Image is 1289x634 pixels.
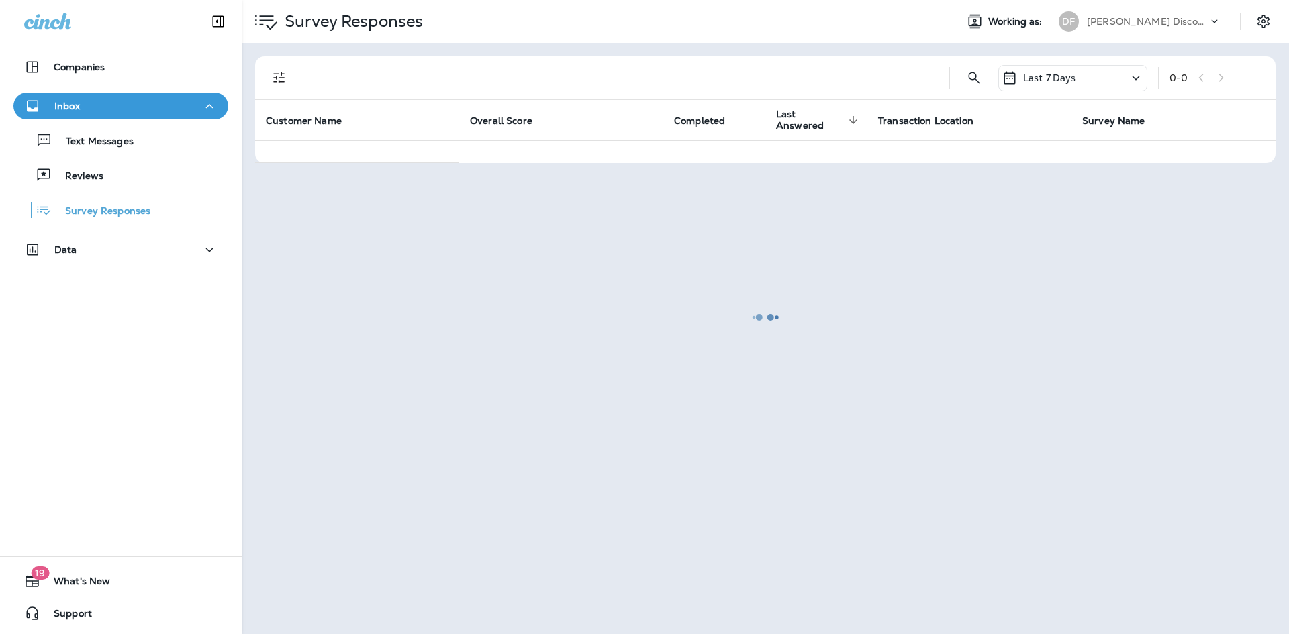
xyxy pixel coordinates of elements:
[13,600,228,627] button: Support
[52,170,103,183] p: Reviews
[13,236,228,263] button: Data
[54,101,80,111] p: Inbox
[199,8,237,35] button: Collapse Sidebar
[54,62,105,72] p: Companies
[13,196,228,224] button: Survey Responses
[31,566,49,580] span: 19
[13,126,228,154] button: Text Messages
[40,576,110,592] span: What's New
[54,244,77,255] p: Data
[13,93,228,119] button: Inbox
[40,608,92,624] span: Support
[52,205,150,218] p: Survey Responses
[52,136,134,148] p: Text Messages
[13,568,228,594] button: 19What's New
[13,161,228,189] button: Reviews
[13,54,228,81] button: Companies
